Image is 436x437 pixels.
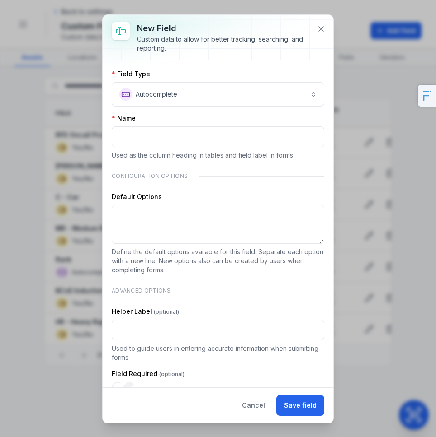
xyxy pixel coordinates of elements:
[112,126,324,147] input: :r8r:-form-item-label
[112,167,324,185] div: Configuration Options
[112,320,324,340] input: :r8t:-form-item-label
[112,114,136,123] label: Name
[112,205,324,244] textarea: :r8s:-form-item-label
[112,369,185,378] label: Field Required
[137,35,310,53] div: Custom data to allow for better tracking, searching, and reporting.
[112,344,324,362] p: Used to guide users in entering accurate information when submitting forms
[234,395,273,416] button: Cancel
[112,82,324,107] button: Autocomplete
[112,192,162,201] label: Default Options
[112,307,179,316] label: Helper Label
[276,395,324,416] button: Save field
[112,247,324,274] p: Define the default options available for this field. Separate each option with a new line. New op...
[112,151,324,160] p: Used as the column heading in tables and field label in forms
[137,22,310,35] h3: New field
[112,70,150,79] label: Field Type
[112,382,135,395] input: :r8u:-form-item-label
[112,282,324,300] div: Advanced Options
